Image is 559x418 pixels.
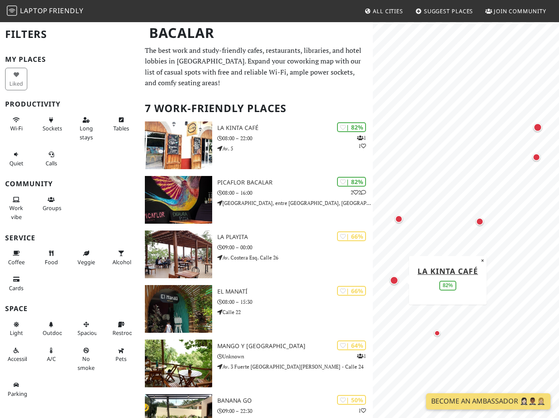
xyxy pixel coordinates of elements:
[5,193,27,224] button: Work vibe
[5,180,135,188] h3: Community
[393,213,404,225] div: Map marker
[140,285,373,333] a: El Manatí | 66% El Manatí 08:00 – 15:30 Calle 22
[43,329,65,337] span: Outdoor area
[5,147,27,170] button: Quiet
[9,284,23,292] span: Credit cards
[40,113,62,135] button: Sockets
[8,258,25,266] span: Coffee
[75,343,97,375] button: No smoke
[75,113,97,144] button: Long stays
[217,363,372,371] p: Av. 3 Fuerte [GEOGRAPHIC_DATA][PERSON_NAME] - Calle 24
[145,95,368,121] h2: 7 Work-Friendly Places
[337,231,366,241] div: | 66%
[217,179,372,186] h3: Picaflor Bacalar
[217,144,372,153] p: Av. 5
[110,246,132,269] button: Alcohol
[217,254,372,262] p: Av. Costera Esq. Calle 26
[140,231,373,278] a: La Playita | 66% La Playita 09:00 – 00:00 Av. Costera Esq. Calle 26
[20,6,48,15] span: Laptop
[78,355,95,371] span: Smoke free
[5,317,27,340] button: Light
[112,329,138,337] span: Restroom
[40,317,62,340] button: Outdoor
[75,246,97,269] button: Veggie
[418,265,478,276] a: La Kinta Café
[47,355,56,363] span: Air conditioned
[140,121,373,169] a: La Kinta Café | 82% 11 La Kinta Café 08:00 – 22:00 Av. 5
[217,298,372,306] p: 08:00 – 15:30
[8,390,27,398] span: Parking
[10,124,23,132] span: Stable Wi-Fi
[78,329,100,337] span: Spacious
[40,246,62,269] button: Food
[145,45,368,89] p: The best work and study-friendly cafes, restaurants, libraries, and hotel lobbies in [GEOGRAPHIC_...
[145,121,212,169] img: La Kinta Café
[5,246,27,269] button: Coffee
[80,124,93,141] span: Long stays
[140,176,373,224] a: Picaflor Bacalar | 82% 22 Picaflor Bacalar 08:00 – 16:00 [GEOGRAPHIC_DATA], entre [GEOGRAPHIC_DAT...
[142,21,371,45] h1: Bacalar
[43,204,61,212] span: Group tables
[5,305,135,313] h3: Space
[424,7,473,15] span: Suggest Places
[113,124,129,132] span: Work-friendly tables
[217,407,372,415] p: 09:00 – 22:30
[5,378,27,401] button: Parking
[357,352,366,360] p: 1
[337,122,366,132] div: | 82%
[217,189,372,197] p: 08:00 – 16:00
[9,204,23,220] span: People working
[110,317,132,340] button: Restroom
[337,395,366,405] div: | 50%
[75,317,97,340] button: Spacious
[217,243,372,251] p: 09:00 – 00:00
[337,177,366,187] div: | 82%
[217,288,372,295] h3: El Manatí
[145,176,212,224] img: Picaflor Bacalar
[482,3,550,19] a: Join Community
[388,274,400,286] div: Map marker
[40,147,62,170] button: Calls
[217,352,372,360] p: Unknown
[217,234,372,241] h3: La Playita
[361,3,406,19] a: All Cities
[5,55,135,63] h3: My Places
[474,216,485,227] div: Map marker
[5,272,27,295] button: Cards
[145,340,212,387] img: Mango y Chile
[5,113,27,135] button: Wi-Fi
[43,124,62,132] span: Power sockets
[412,3,477,19] a: Suggest Places
[478,256,487,265] button: Close popup
[531,152,542,163] div: Map marker
[45,258,58,266] span: Food
[110,113,132,135] button: Tables
[337,286,366,296] div: | 66%
[78,258,95,266] span: Veggie
[217,199,372,207] p: [GEOGRAPHIC_DATA], entre [GEOGRAPHIC_DATA], [GEOGRAPHIC_DATA] y
[110,343,132,366] button: Pets
[145,285,212,333] img: El Manatí
[7,4,84,19] a: LaptopFriendly LaptopFriendly
[337,340,366,350] div: | 64%
[351,188,366,196] p: 2 2
[494,7,546,15] span: Join Community
[9,159,23,167] span: Quiet
[46,159,57,167] span: Video/audio calls
[40,193,62,215] button: Groups
[10,329,23,337] span: Natural light
[140,340,373,387] a: Mango y Chile | 64% 1 Mango y [GEOGRAPHIC_DATA] Unknown Av. 3 Fuerte [GEOGRAPHIC_DATA][PERSON_NAM...
[217,134,372,142] p: 08:00 – 22:00
[217,124,372,132] h3: La Kinta Café
[5,234,135,242] h3: Service
[217,343,372,350] h3: Mango y [GEOGRAPHIC_DATA]
[49,6,83,15] span: Friendly
[5,21,135,47] h2: Filters
[5,343,27,366] button: Accessible
[7,6,17,16] img: LaptopFriendly
[217,397,372,404] h3: Banana Go
[432,328,442,338] div: Map marker
[532,121,544,133] div: Map marker
[145,231,212,278] img: La Playita
[112,258,131,266] span: Alcohol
